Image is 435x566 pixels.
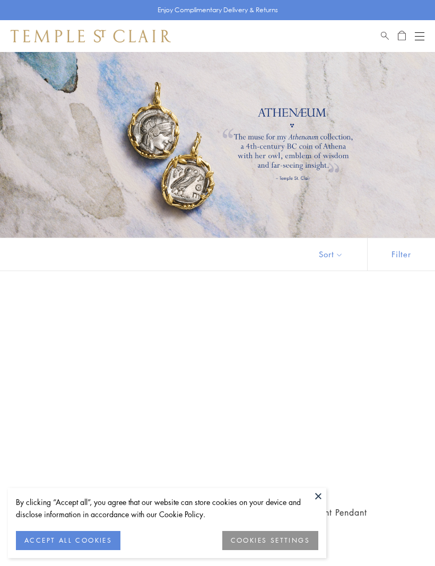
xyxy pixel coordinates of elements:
[13,298,211,496] a: 18K Tanzanite Temple Owl Ring
[222,531,318,550] button: COOKIES SETTINGS
[158,5,278,15] p: Enjoy Complimentary Delivery & Returns
[16,531,120,550] button: ACCEPT ALL COOKIES
[367,238,435,271] button: Show filters
[295,238,367,271] button: Show sort by
[415,30,424,42] button: Open navigation
[224,298,422,496] a: 18K Twilight Pendant
[11,30,171,42] img: Temple St. Clair
[16,496,318,520] div: By clicking “Accept all”, you agree that our website can store cookies on your device and disclos...
[398,30,406,42] a: Open Shopping Bag
[381,30,389,42] a: Search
